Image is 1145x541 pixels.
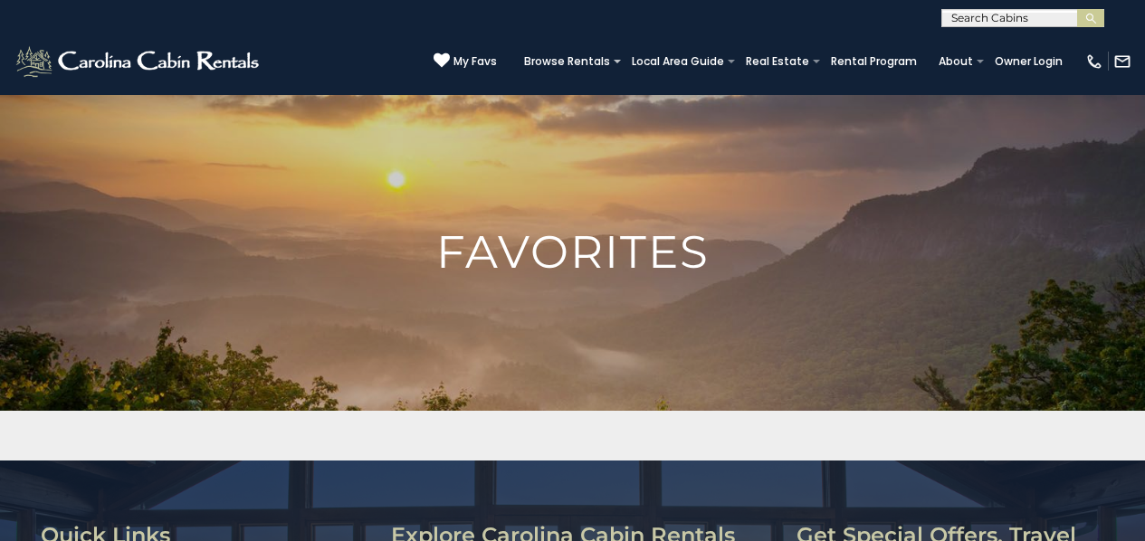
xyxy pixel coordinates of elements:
[737,49,818,74] a: Real Estate
[986,49,1072,74] a: Owner Login
[14,43,264,80] img: White-1-2.png
[623,49,733,74] a: Local Area Guide
[930,49,982,74] a: About
[434,52,497,71] a: My Favs
[453,53,497,70] span: My Favs
[822,49,926,74] a: Rental Program
[1113,52,1131,71] img: mail-regular-white.png
[1085,52,1103,71] img: phone-regular-white.png
[515,49,619,74] a: Browse Rentals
